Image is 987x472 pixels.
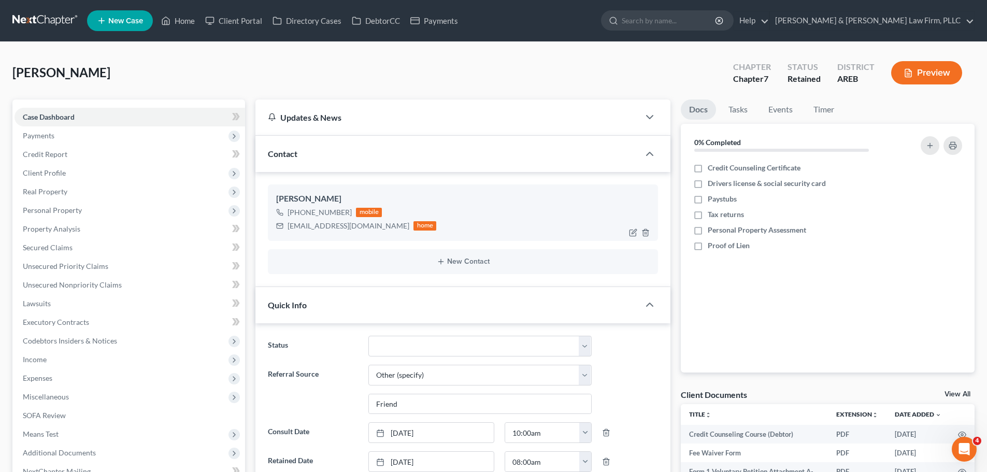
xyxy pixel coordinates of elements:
span: Miscellaneous [23,392,69,401]
div: Client Documents [681,389,747,400]
button: New Contact [276,258,650,266]
a: Events [760,99,801,120]
a: Date Added expand_more [895,410,941,418]
i: unfold_more [705,412,711,418]
span: Payments [23,131,54,140]
span: Case Dashboard [23,112,75,121]
a: Credit Report [15,145,245,164]
a: Unsecured Priority Claims [15,257,245,276]
div: [PERSON_NAME] [276,193,650,205]
span: Codebtors Insiders & Notices [23,336,117,345]
span: New Case [108,17,143,25]
a: Unsecured Nonpriority Claims [15,276,245,294]
span: Executory Contracts [23,318,89,326]
div: Retained [788,73,821,85]
label: Retained Date [263,451,363,472]
a: Case Dashboard [15,108,245,126]
label: Consult Date [263,422,363,443]
a: Secured Claims [15,238,245,257]
a: Lawsuits [15,294,245,313]
a: Home [156,11,200,30]
span: Personal Property [23,206,82,214]
span: 7 [764,74,768,83]
a: Executory Contracts [15,313,245,332]
span: Expenses [23,374,52,382]
i: expand_more [935,412,941,418]
input: Search by name... [622,11,717,30]
td: Fee Waiver Form [681,444,828,462]
a: Property Analysis [15,220,245,238]
div: District [837,61,875,73]
span: [PERSON_NAME] [12,65,110,80]
button: Preview [891,61,962,84]
td: PDF [828,425,886,444]
a: Timer [805,99,842,120]
div: [EMAIL_ADDRESS][DOMAIN_NAME] [288,221,409,231]
a: Titleunfold_more [689,410,711,418]
span: Contact [268,149,297,159]
label: Referral Source [263,365,363,414]
span: Lawsuits [23,299,51,308]
a: Help [734,11,769,30]
td: PDF [828,444,886,462]
span: Unsecured Priority Claims [23,262,108,270]
input: Other Referral Source [369,394,591,414]
i: unfold_more [872,412,878,418]
span: Quick Info [268,300,307,310]
label: Status [263,336,363,356]
span: Secured Claims [23,243,73,252]
a: Client Portal [200,11,267,30]
span: Real Property [23,187,67,196]
span: Credit Report [23,150,67,159]
a: Docs [681,99,716,120]
span: Credit Counseling Certificate [708,163,800,173]
strong: 0% Completed [694,138,741,147]
a: [PERSON_NAME] & [PERSON_NAME] Law Firm, PLLC [770,11,974,30]
a: Payments [405,11,463,30]
a: [DATE] [369,452,494,471]
span: Drivers license & social security card [708,178,826,189]
span: Personal Property Assessment [708,225,806,235]
span: Income [23,355,47,364]
span: Client Profile [23,168,66,177]
td: [DATE] [886,425,950,444]
div: [PHONE_NUMBER] [288,207,352,218]
div: Updates & News [268,112,627,123]
input: -- : -- [505,452,580,471]
span: Paystubs [708,194,737,204]
div: mobile [356,208,382,217]
a: Directory Cases [267,11,347,30]
span: Proof of Lien [708,240,750,251]
a: Tasks [720,99,756,120]
span: Unsecured Nonpriority Claims [23,280,122,289]
input: -- : -- [505,423,580,442]
td: [DATE] [886,444,950,462]
td: Credit Counseling Course (Debtor) [681,425,828,444]
span: SOFA Review [23,411,66,420]
iframe: Intercom live chat [952,437,977,462]
span: Tax returns [708,209,744,220]
a: SOFA Review [15,406,245,425]
span: 4 [973,437,981,445]
div: Status [788,61,821,73]
span: Property Analysis [23,224,80,233]
span: Means Test [23,430,59,438]
div: home [413,221,436,231]
a: Extensionunfold_more [836,410,878,418]
a: [DATE] [369,423,494,442]
a: DebtorCC [347,11,405,30]
div: Chapter [733,61,771,73]
span: Additional Documents [23,448,96,457]
div: Chapter [733,73,771,85]
a: View All [945,391,970,398]
div: AREB [837,73,875,85]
